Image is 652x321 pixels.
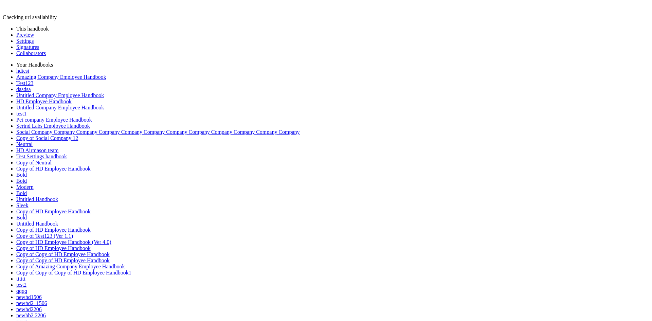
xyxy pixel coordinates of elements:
a: HD Employee Handbook [16,99,72,104]
a: Copy of Neutral [16,160,52,165]
a: newhd1506 [16,294,42,300]
a: Copy of HD Employee Handbook (Ver 4.0) [16,239,111,245]
span: Checking url availability [3,14,57,20]
a: newhd2206 [16,306,42,312]
a: Test Settings handbook [16,154,67,159]
a: Amazing Company Employee Handbook [16,74,106,80]
a: Neutral [16,141,33,147]
a: Copy of HD Employee Handbook [16,245,91,251]
a: Test123 [16,80,33,86]
a: Settings [16,38,34,44]
a: Collaborators [16,50,46,56]
a: Bold [16,215,27,220]
a: dasdsa [16,86,31,92]
a: newhb2 2206 [16,313,46,318]
a: Copy of Social Company 12 [16,135,78,141]
a: test1 [16,111,26,117]
a: Bold [16,172,27,178]
li: This handbook [16,26,649,32]
a: Untitled Company Employee Handbook [16,92,104,98]
a: qqqq [16,288,27,294]
a: Bold [16,178,27,184]
a: newhd2_1506 [16,300,47,306]
a: Copy of HD Employee Handbook [16,227,91,233]
a: Sleek [16,202,29,208]
a: Copy of HD Employee Handbook [16,209,91,214]
a: Serind Labs Employee Handbook [16,123,90,129]
a: Preview [16,32,34,38]
a: Untitled Company Employee Handbook [16,105,104,110]
a: Copy of HD Employee Handbook [16,166,91,172]
a: Pet company Employee Handbook [16,117,92,123]
a: test2 [16,282,26,288]
a: tttttt [16,276,25,282]
a: Untitled Handbook [16,196,58,202]
a: hdtest [16,68,29,74]
a: Modern [16,184,34,190]
a: Copy of Copy of HD Employee Handbook [16,251,110,257]
a: Social Company Company Company Company Company Company Company Company Company Company Company Co... [16,129,300,135]
a: Copy of Test123 (Ver 1.1) [16,233,73,239]
a: Signatures [16,44,39,50]
a: Copy of Copy of Copy of HD Employee Handbook1 [16,270,131,275]
a: HD Airmason team [16,147,58,153]
a: Bold [16,190,27,196]
li: Your Handbooks [16,62,649,68]
a: Copy of Copy of HD Employee Handbook [16,257,110,263]
a: Untitled Handbook [16,221,58,227]
a: Copy of Amazing Company Employee Handbook [16,264,125,269]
